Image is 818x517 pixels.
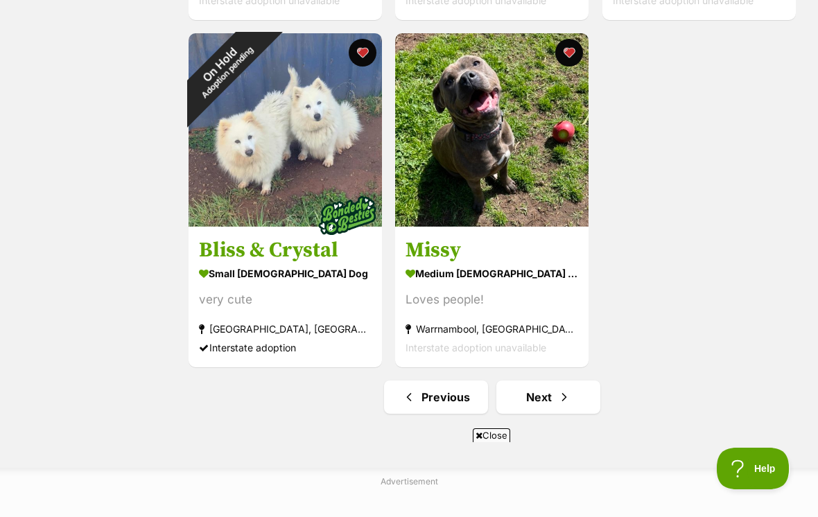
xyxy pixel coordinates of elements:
div: [GEOGRAPHIC_DATA], [GEOGRAPHIC_DATA] [199,319,372,338]
span: Close [473,428,510,442]
a: Bliss & Crystal small [DEMOGRAPHIC_DATA] Dog very cute [GEOGRAPHIC_DATA], [GEOGRAPHIC_DATA] Inter... [189,226,382,367]
button: favourite [556,39,584,67]
a: Previous page [384,380,488,414]
div: Interstate adoption [199,338,372,356]
span: Interstate adoption unavailable [406,341,546,353]
div: Warrnambool, [GEOGRAPHIC_DATA] [406,319,578,338]
a: Missy medium [DEMOGRAPHIC_DATA] Dog Loves people! Warrnambool, [GEOGRAPHIC_DATA] Interstate adopt... [395,226,589,367]
div: On Hold [162,7,284,128]
div: small [DEMOGRAPHIC_DATA] Dog [199,263,372,283]
a: Next page [496,380,600,414]
button: favourite [349,39,376,67]
a: On HoldAdoption pending [189,216,382,229]
h3: Bliss & Crystal [199,236,372,263]
nav: Pagination [187,380,797,414]
img: bonded besties [313,180,382,249]
div: Loves people! [406,290,578,308]
iframe: Advertisement [157,448,661,510]
h3: Missy [406,236,578,263]
div: medium [DEMOGRAPHIC_DATA] Dog [406,263,578,283]
iframe: Help Scout Beacon - Open [717,448,790,489]
img: Missy [395,33,589,227]
div: very cute [199,290,372,308]
span: Adoption pending [200,44,255,100]
img: Bliss & Crystal [189,33,382,227]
